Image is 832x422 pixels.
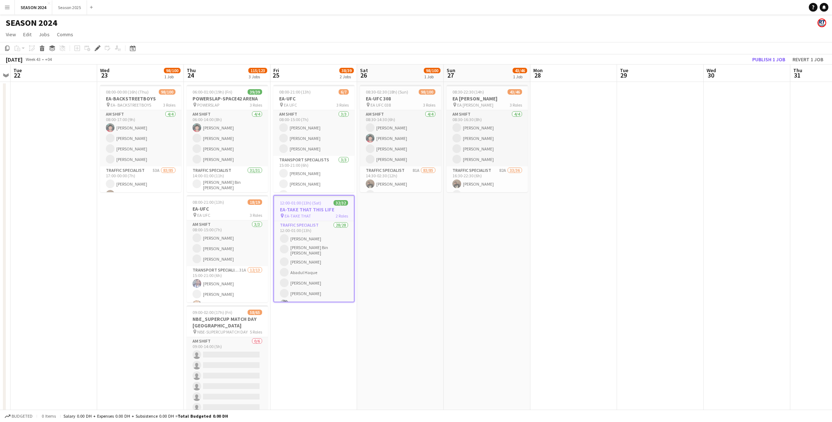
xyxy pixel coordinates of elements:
span: Fri [273,67,279,74]
span: 08:30-02:30 (18h) (Sun) [366,89,408,95]
span: 26 [359,71,368,79]
app-job-card: 12:00-01:00 (13h) (Sat)32/32EA-TAKE THAT THIS LIFE EA-TAKE THAT2 RolesTraffic Specialist28/2812:0... [273,195,355,302]
app-job-card: 09:00-02:00 (17h) (Fri)58/65NBE_SUPERCUP MATCH DAY [GEOGRAPHIC_DATA] NBE-SUPERCUP MATCH DAY5 Role... [187,305,268,413]
span: 43/46 [508,89,522,95]
span: 98/100 [419,89,435,95]
app-card-role: AM SHIFT4/406:00-14:00 (8h)[PERSON_NAME][PERSON_NAME][PERSON_NAME][PERSON_NAME] [187,110,268,166]
span: 5 Roles [250,329,262,335]
app-job-card: 08:30-02:30 (18h) (Sun)98/100EA-UFC 308 EA UFC 0383 RolesAM SHIFT4/408:30-14:30 (6h)[PERSON_NAME]... [360,85,441,192]
span: EA UFC 038 [371,102,391,108]
button: Budgeted [4,412,34,420]
app-card-role: AM SHIFT4/408:30-14:30 (6h)[PERSON_NAME][PERSON_NAME][PERSON_NAME][PERSON_NAME] [360,110,441,166]
span: Mon [533,67,543,74]
span: 23 [99,71,109,79]
span: 25 [272,71,279,79]
button: Publish 1 job [749,55,788,64]
span: 08:30-22:30 (14h) [452,89,484,95]
span: 3 Roles [250,212,262,218]
div: 1 Job [513,74,527,79]
span: 09:00-02:00 (17h) (Fri) [193,310,232,315]
h3: EA [PERSON_NAME] [447,95,528,102]
span: 6/7 [339,89,349,95]
app-job-card: 08:00-00:00 (16h) (Thu)98/100EA-BACKSTREETBOYS EA- BACKSTREETBOYS3 RolesAM SHIFT4/408:00-17:00 (9... [100,85,181,192]
a: Comms [54,30,76,39]
h3: EA-TAKE THAT THIS LIFE [274,206,354,213]
a: View [3,30,19,39]
app-card-role: AM SHIFT4/408:30-16:30 (8h)[PERSON_NAME][PERSON_NAME][PERSON_NAME][PERSON_NAME] [447,110,528,166]
app-job-card: 08:00-21:00 (13h)18/19EA-UFC EA UFC3 RolesAM SHIFT3/308:00-15:00 (7h)[PERSON_NAME][PERSON_NAME][P... [187,195,268,302]
span: 28 [532,71,543,79]
div: 2 Jobs [340,74,353,79]
a: Jobs [36,30,53,39]
span: Edit [23,31,32,38]
span: 58/65 [248,310,262,315]
span: 2 Roles [336,213,348,219]
h1: SEASON 2024 [6,17,57,28]
h3: POWERSLAP-SPACE42 ARENA [187,95,268,102]
app-card-role: AM SHIFT4/408:00-17:00 (9h)[PERSON_NAME][PERSON_NAME][PERSON_NAME][PERSON_NAME] [100,110,181,166]
span: View [6,31,16,38]
span: 0 items [40,413,57,419]
app-card-role: AM SHIFT0/609:00-14:00 (5h) [187,337,268,414]
span: Comms [57,31,73,38]
span: 31 [792,71,802,79]
span: 3 Roles [163,102,175,108]
span: Sat [360,67,368,74]
span: Wed [707,67,716,74]
span: 3 Roles [336,102,349,108]
span: 08:00-21:00 (13h) [279,89,311,95]
span: 38/39 [339,68,354,73]
span: 98/100 [164,68,181,73]
span: Sun [447,67,455,74]
span: 18/19 [248,199,262,205]
span: Tue [13,67,22,74]
span: 30 [705,71,716,79]
span: 3 Roles [423,102,435,108]
div: 3 Jobs [249,74,267,79]
span: Tue [620,67,628,74]
div: +04 [45,57,52,62]
span: 06:00-01:00 (19h) (Fri) [193,89,232,95]
span: EA UFC [284,102,297,108]
span: 29 [619,71,628,79]
span: 43/46 [513,68,527,73]
span: NBE-SUPERCUP MATCH DAY [197,329,248,335]
span: 39/39 [248,89,262,95]
app-job-card: 08:30-22:30 (14h)43/46EA [PERSON_NAME] EA [PERSON_NAME]3 RolesAM SHIFT4/408:30-16:30 (8h)[PERSON_... [447,85,528,192]
span: EA [PERSON_NAME] [457,102,493,108]
h3: EA-UFC [273,95,355,102]
span: 24 [186,71,196,79]
div: [DATE] [6,56,22,63]
app-card-role: AM SHIFT3/308:00-15:00 (7h)[PERSON_NAME][PERSON_NAME][PERSON_NAME] [187,220,268,266]
h3: EA-BACKSTREETBOYS [100,95,181,102]
span: EA- BACKSTREETBOYS [111,102,151,108]
h3: NBE_SUPERCUP MATCH DAY [GEOGRAPHIC_DATA] [187,316,268,329]
button: Revert 1 job [790,55,826,64]
span: 27 [446,71,455,79]
app-card-role: Transport Specialists3/315:00-21:00 (6h)[PERSON_NAME][PERSON_NAME][PERSON_NAME] [273,156,355,202]
div: 1 Job [164,74,180,79]
button: Season 2025 [52,0,87,15]
app-job-card: 06:00-01:00 (19h) (Fri)39/39POWERSLAP-SPACE42 ARENA POWERSLAP3 RolesAM SHIFT4/406:00-14:00 (8h)[P... [187,85,268,192]
span: 3 Roles [250,102,262,108]
span: Thu [793,67,802,74]
app-job-card: 08:00-21:00 (13h)6/7EA-UFC EA UFC3 RolesAM SHIFT3/308:00-15:00 (7h)[PERSON_NAME][PERSON_NAME][PER... [273,85,355,192]
div: Salary 0.00 DH + Expenses 0.00 DH + Subsistence 0.00 DH = [63,413,228,419]
app-user-avatar: ROAD TRANSIT [817,18,826,27]
span: Total Budgeted 0.00 DH [178,413,228,419]
span: 12:00-01:00 (13h) (Sat) [280,200,321,206]
span: EA UFC [197,212,210,218]
span: 08:00-21:00 (13h) [193,199,224,205]
span: Thu [187,67,196,74]
div: 1 Job [424,74,440,79]
span: 08:00-00:00 (16h) (Thu) [106,89,149,95]
h3: EA-UFC 308 [360,95,441,102]
a: Edit [20,30,34,39]
span: EA-TAKE THAT [285,213,311,219]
